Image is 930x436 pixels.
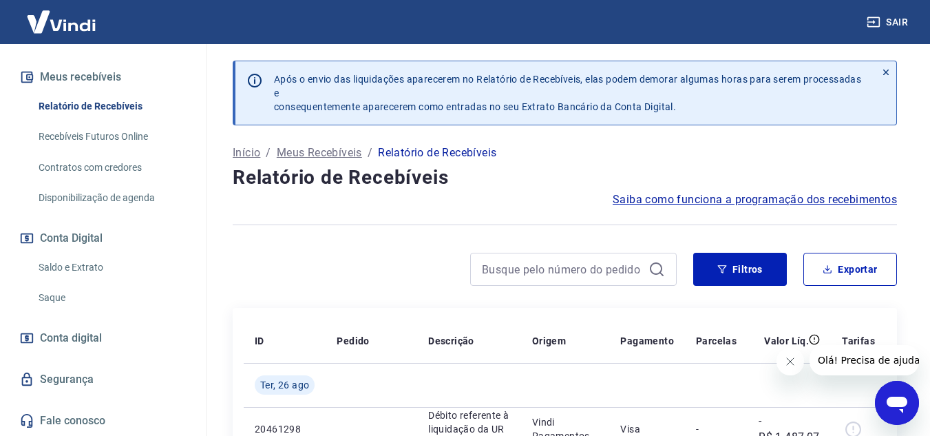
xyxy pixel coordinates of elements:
[33,253,189,282] a: Saldo e Extrato
[842,334,875,348] p: Tarifas
[776,348,804,375] iframe: Fechar mensagem
[266,145,271,161] p: /
[428,334,474,348] p: Descrição
[613,191,897,208] a: Saiba como funciona a programação dos recebimentos
[233,164,897,191] h4: Relatório de Recebíveis
[33,123,189,151] a: Recebíveis Futuros Online
[17,323,189,353] a: Conta digital
[233,145,260,161] a: Início
[8,10,116,21] span: Olá! Precisa de ajuda?
[17,223,189,253] button: Conta Digital
[368,145,372,161] p: /
[803,253,897,286] button: Exportar
[33,284,189,312] a: Saque
[274,72,865,114] p: Após o envio das liquidações aparecerem no Relatório de Recebíveis, elas podem demorar algumas ho...
[255,334,264,348] p: ID
[17,62,189,92] button: Meus recebíveis
[40,329,102,348] span: Conta digital
[620,422,674,436] p: Visa
[810,345,919,375] iframe: Mensagem da empresa
[17,406,189,436] a: Fale conosco
[337,334,369,348] p: Pedido
[378,145,496,161] p: Relatório de Recebíveis
[255,422,315,436] p: 20461298
[864,10,913,35] button: Sair
[696,334,737,348] p: Parcelas
[277,145,362,161] a: Meus Recebíveis
[33,154,189,182] a: Contratos com credores
[33,184,189,212] a: Disponibilização de agenda
[482,259,643,280] input: Busque pelo número do pedido
[17,1,106,43] img: Vindi
[260,378,309,392] span: Ter, 26 ago
[532,334,566,348] p: Origem
[696,422,737,436] p: -
[693,253,787,286] button: Filtros
[764,334,809,348] p: Valor Líq.
[875,381,919,425] iframe: Botão para abrir a janela de mensagens
[33,92,189,121] a: Relatório de Recebíveis
[17,364,189,395] a: Segurança
[620,334,674,348] p: Pagamento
